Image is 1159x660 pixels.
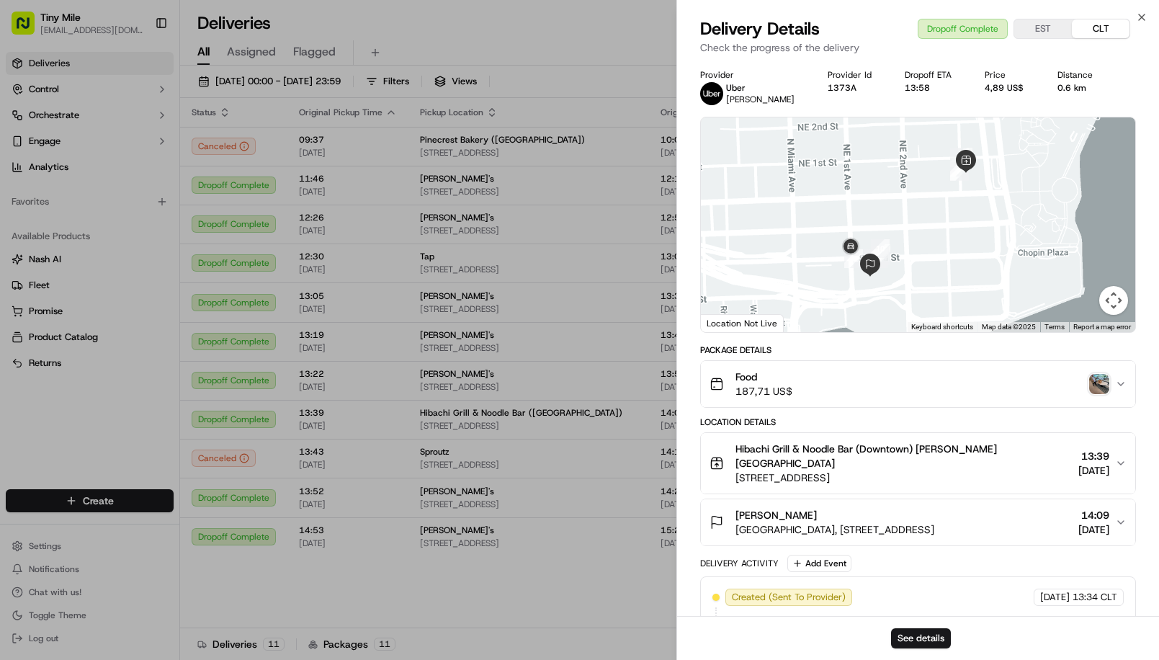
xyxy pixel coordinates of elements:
[1099,286,1128,315] button: Map camera controls
[950,148,969,167] div: 3
[950,158,969,177] div: 5
[704,313,752,332] a: Open this area in Google Maps (opens a new window)
[1072,19,1129,38] button: CLT
[735,442,1073,471] span: Hibachi Grill & Noodle Bar (Downtown) [PERSON_NAME][GEOGRAPHIC_DATA]
[1078,463,1109,478] span: [DATE]
[735,384,792,398] span: 187,71 US$
[1044,323,1065,331] a: Terms (opens in new tab)
[726,94,795,105] span: [PERSON_NAME]
[701,361,1135,407] button: Food187,71 US$photo_proof_of_delivery image
[1073,591,1117,604] span: 13:34 CLT
[954,148,972,166] div: 1
[1089,374,1109,394] img: photo_proof_of_delivery image
[1014,19,1072,38] button: EST
[735,522,934,537] span: [GEOGRAPHIC_DATA], [STREET_ADDRESS]
[701,433,1135,494] button: Hibachi Grill & Noodle Bar (Downtown) [PERSON_NAME][GEOGRAPHIC_DATA][STREET_ADDRESS]13:39[DATE]
[735,471,1073,485] span: [STREET_ADDRESS]
[700,69,805,81] div: Provider
[1040,591,1070,604] span: [DATE]
[871,239,890,258] div: 10
[700,558,779,569] div: Delivery Activity
[701,499,1135,545] button: [PERSON_NAME][GEOGRAPHIC_DATA], [STREET_ADDRESS]14:09[DATE]
[911,322,973,332] button: Keyboard shortcuts
[861,249,880,268] div: 11
[700,82,723,105] img: uber-new-logo.jpeg
[985,69,1034,81] div: Price
[1073,323,1131,331] a: Report a map error
[905,82,962,94] div: 13:58
[726,82,795,94] p: Uber
[844,249,863,268] div: 12
[1078,522,1109,537] span: [DATE]
[700,416,1136,428] div: Location Details
[985,82,1034,94] div: 4,89 US$
[982,323,1036,331] span: Map data ©2025
[701,314,784,332] div: Location Not Live
[828,82,856,94] button: 1373A
[787,555,851,572] button: Add Event
[1078,449,1109,463] span: 13:39
[700,344,1136,356] div: Package Details
[732,591,846,604] span: Created (Sent To Provider)
[735,508,817,522] span: [PERSON_NAME]
[1078,508,1109,522] span: 14:09
[735,370,792,384] span: Food
[700,40,1136,55] p: Check the progress of the delivery
[905,69,962,81] div: Dropoff ETA
[704,313,752,332] img: Google
[1057,82,1103,94] div: 0.6 km
[891,628,951,648] button: See details
[700,17,820,40] span: Delivery Details
[1057,69,1103,81] div: Distance
[828,69,882,81] div: Provider Id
